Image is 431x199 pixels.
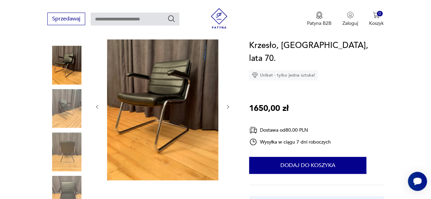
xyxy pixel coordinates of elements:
[252,72,258,78] img: Ikona diamentu
[249,70,318,80] div: Unikat - tylko jedna sztuka!
[307,20,332,27] p: Patyna B2B
[249,138,331,146] div: Wysyłka w ciągu 7 dni roboczych
[369,20,384,27] p: Koszyk
[209,8,229,29] img: Patyna - sklep z meblami i dekoracjami vintage
[47,132,86,171] img: Zdjęcie produktu Krzesło, Włochy, lata 70.
[377,11,383,17] div: 0
[369,12,384,27] button: 0Koszyk
[408,172,427,191] iframe: Smartsupp widget button
[347,12,354,18] img: Ikonka użytkownika
[249,39,384,65] h1: Krzesło, [GEOGRAPHIC_DATA], lata 70.
[249,102,289,115] p: 1650,00 zł
[249,126,331,134] div: Dostawa od 80,00 PLN
[249,126,257,134] img: Ikona dostawy
[107,32,218,180] img: Zdjęcie produktu Krzesło, Włochy, lata 70.
[47,89,86,128] img: Zdjęcie produktu Krzesło, Włochy, lata 70.
[342,12,358,27] button: Zaloguj
[373,12,380,18] img: Ikona koszyka
[342,20,358,27] p: Zaloguj
[47,46,86,84] img: Zdjęcie produktu Krzesło, Włochy, lata 70.
[307,12,332,27] button: Patyna B2B
[167,15,175,23] button: Szukaj
[47,13,85,25] button: Sprzedawaj
[249,157,366,174] button: Dodaj do koszyka
[307,12,332,27] a: Ikona medaluPatyna B2B
[316,12,323,19] img: Ikona medalu
[47,17,85,22] a: Sprzedawaj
